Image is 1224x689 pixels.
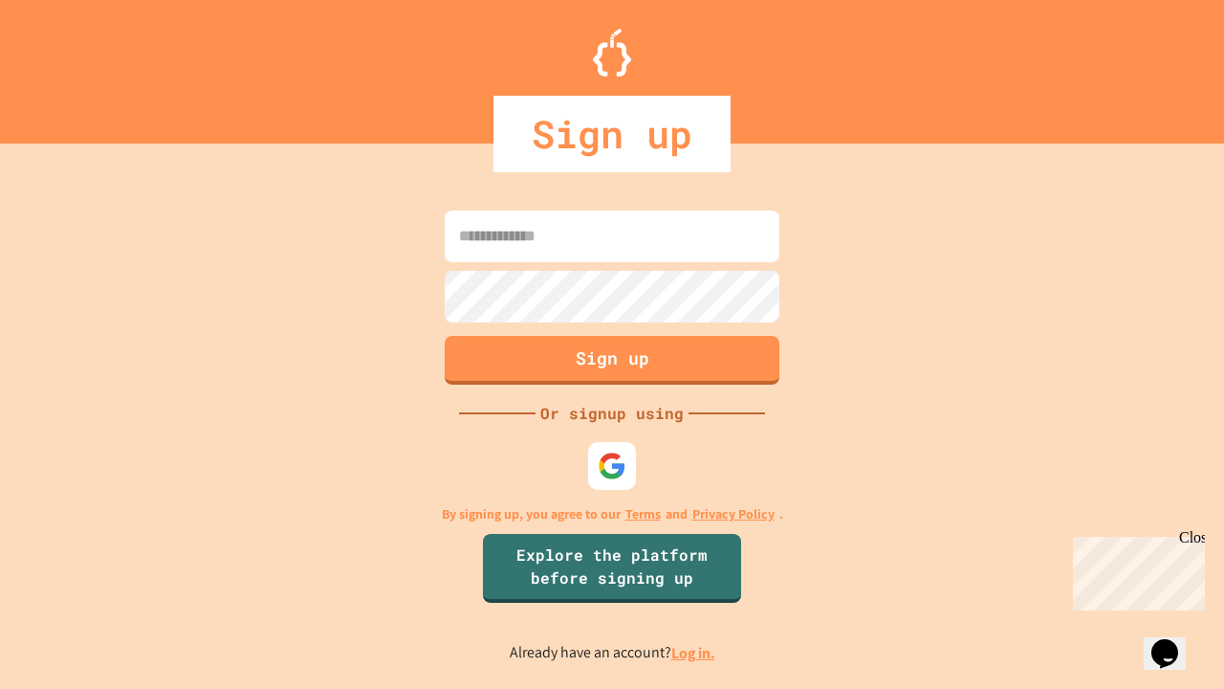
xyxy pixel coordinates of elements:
[1065,529,1205,611] iframe: chat widget
[625,504,661,524] a: Terms
[598,452,626,480] img: google-icon.svg
[692,504,775,524] a: Privacy Policy
[535,402,688,425] div: Or signup using
[671,643,715,663] a: Log in.
[510,641,715,665] p: Already have an account?
[483,534,741,603] a: Explore the platform before signing up
[493,96,731,172] div: Sign up
[1144,612,1205,670] iframe: chat widget
[445,336,779,385] button: Sign up
[8,8,132,122] div: Chat with us now!Close
[593,29,631,77] img: Logo.svg
[442,504,783,524] p: By signing up, you agree to our and .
